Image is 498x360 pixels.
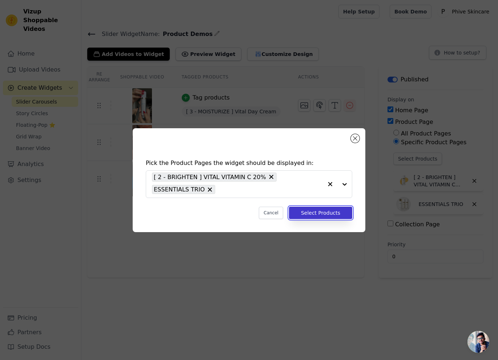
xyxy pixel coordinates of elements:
span: ESSENTIALS TRIO [154,185,205,194]
a: Open chat [467,331,489,353]
button: Cancel [259,207,283,219]
h4: Pick the Product Pages the widget should be displayed in: [146,159,352,167]
button: Close modal [351,134,360,143]
button: Select Products [289,207,352,219]
span: [ 2 - BRIGHTEN ] VITAL VITAMIN C 20% [154,173,266,182]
